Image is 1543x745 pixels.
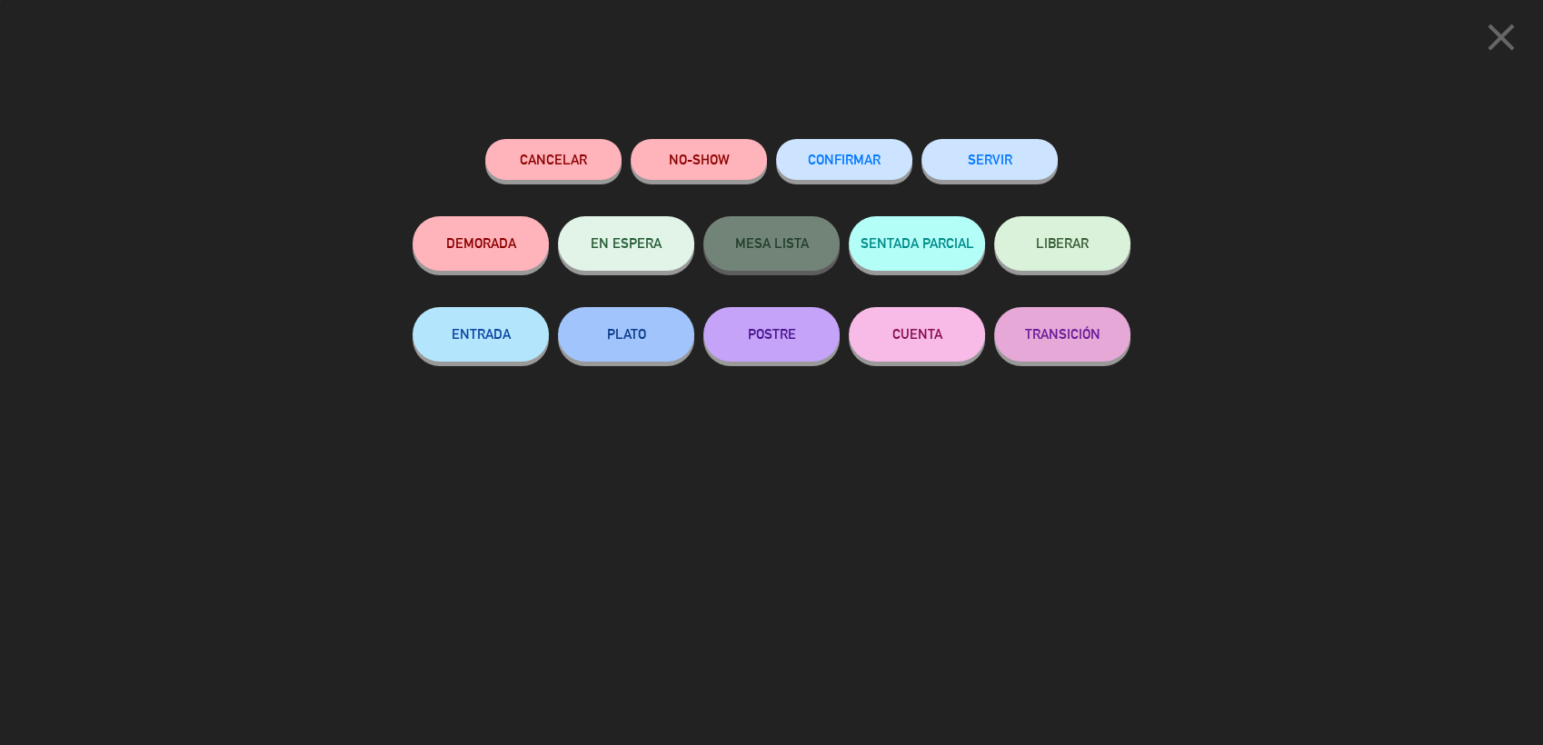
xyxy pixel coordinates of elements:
[558,307,694,362] button: PLATO
[921,139,1058,180] button: SERVIR
[1478,15,1524,60] i: close
[776,139,912,180] button: CONFIRMAR
[413,216,549,271] button: DEMORADA
[631,139,767,180] button: NO-SHOW
[1473,14,1529,67] button: close
[703,307,840,362] button: POSTRE
[994,307,1130,362] button: TRANSICIÓN
[808,152,881,167] span: CONFIRMAR
[849,307,985,362] button: CUENTA
[1036,235,1089,251] span: LIBERAR
[849,216,985,271] button: SENTADA PARCIAL
[413,307,549,362] button: ENTRADA
[558,216,694,271] button: EN ESPERA
[485,139,622,180] button: Cancelar
[994,216,1130,271] button: LIBERAR
[703,216,840,271] button: MESA LISTA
